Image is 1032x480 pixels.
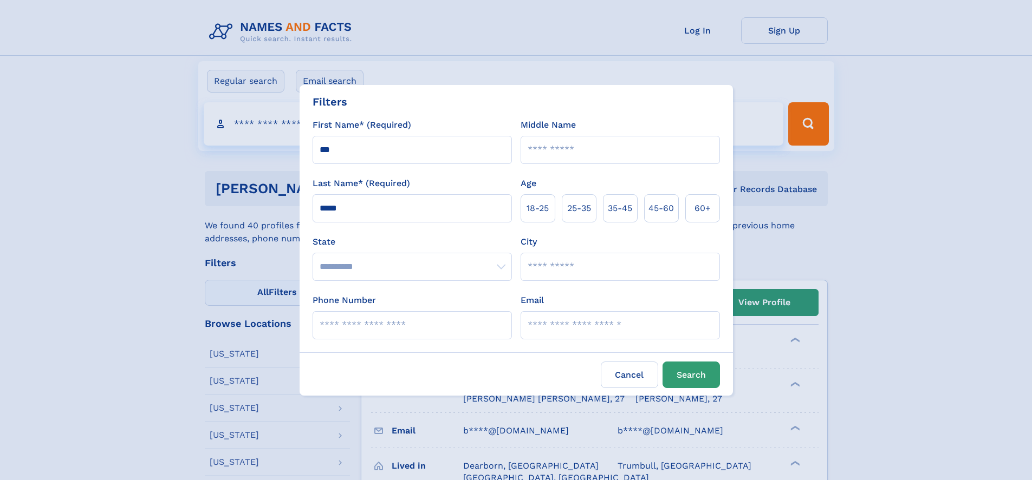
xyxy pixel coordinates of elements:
[313,119,411,131] label: First Name* (Required)
[313,177,410,190] label: Last Name* (Required)
[521,119,576,131] label: Middle Name
[527,202,549,215] span: 18‑25
[608,202,632,215] span: 35‑45
[601,361,658,388] label: Cancel
[313,294,376,307] label: Phone Number
[663,361,720,388] button: Search
[695,202,711,215] span: 60+
[521,294,544,307] label: Email
[648,202,674,215] span: 45‑60
[313,94,347,110] div: Filters
[521,235,537,248] label: City
[567,202,591,215] span: 25‑35
[313,235,512,248] label: State
[521,177,536,190] label: Age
